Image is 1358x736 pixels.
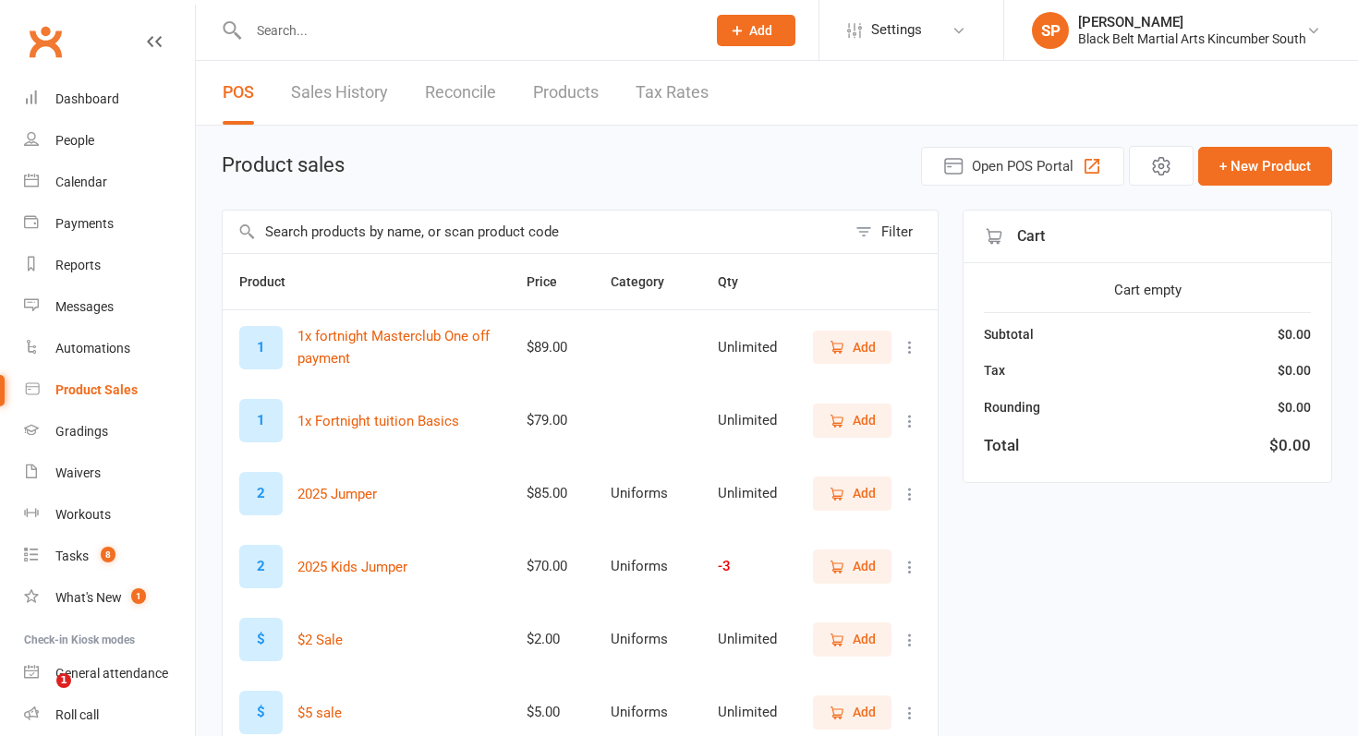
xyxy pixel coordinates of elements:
[1198,147,1332,186] button: + New Product
[24,286,195,328] a: Messages
[718,486,777,501] div: Unlimited
[1032,12,1069,49] div: SP
[24,162,195,203] a: Calendar
[24,120,195,162] a: People
[718,274,758,289] span: Qty
[611,705,685,720] div: Uniforms
[239,472,283,515] div: Set product image
[527,340,577,356] div: $89.00
[55,91,119,106] div: Dashboard
[24,369,195,411] a: Product Sales
[223,61,254,125] a: POS
[813,549,891,583] button: Add
[527,705,577,720] div: $5.00
[611,486,685,501] div: Uniforms
[297,629,343,651] button: $2 Sale
[425,61,496,125] a: Reconcile
[239,274,306,289] span: Product
[1078,30,1306,47] div: Black Belt Martial Arts Kincumber South
[55,465,101,480] div: Waivers
[813,477,891,510] button: Add
[846,211,938,253] button: Filter
[291,61,388,125] a: Sales History
[24,328,195,369] a: Automations
[24,694,195,736] a: Roll call
[55,590,122,605] div: What's New
[297,702,342,724] button: $5 sale
[55,299,114,314] div: Messages
[853,410,876,430] span: Add
[239,326,283,369] div: Set product image
[853,629,876,649] span: Add
[611,271,685,293] button: Category
[853,483,876,503] span: Add
[718,559,777,574] div: -3
[55,175,107,189] div: Calendar
[718,340,777,356] div: Unlimited
[853,337,876,357] span: Add
[527,559,577,574] div: $70.00
[297,556,407,578] button: 2025 Kids Jumper
[718,705,777,720] div: Unlimited
[1278,324,1311,344] div: $0.00
[55,258,101,272] div: Reports
[24,78,195,120] a: Dashboard
[24,653,195,694] a: General attendance kiosk mode
[24,245,195,286] a: Reports
[24,411,195,452] a: Gradings
[964,211,1331,263] div: Cart
[55,133,94,148] div: People
[527,486,577,501] div: $85.00
[55,382,138,397] div: Product Sales
[239,545,283,588] div: Set product image
[239,399,283,442] div: Set product image
[881,221,913,243] div: Filter
[18,673,63,718] iframe: Intercom live chat
[55,216,114,231] div: Payments
[1269,433,1311,458] div: $0.00
[853,556,876,576] span: Add
[717,15,795,46] button: Add
[984,360,1005,380] div: Tax
[22,18,68,65] a: Clubworx
[718,413,777,428] div: Unlimited
[239,618,283,661] div: Set product image
[611,274,685,289] span: Category
[55,341,130,356] div: Automations
[718,632,777,647] div: Unlimited
[55,424,108,439] div: Gradings
[921,147,1124,186] button: Open POS Portal
[718,271,758,293] button: Qty
[527,271,577,293] button: Price
[55,549,89,563] div: Tasks
[984,433,1019,458] div: Total
[55,707,99,722] div: Roll call
[984,279,1311,301] div: Cart empty
[1078,14,1306,30] div: [PERSON_NAME]
[131,588,146,604] span: 1
[24,577,195,619] a: What's New1
[243,18,693,43] input: Search...
[24,452,195,494] a: Waivers
[813,695,891,729] button: Add
[853,702,876,722] span: Add
[239,691,283,734] div: Set product image
[527,632,577,647] div: $2.00
[297,483,377,505] button: 2025 Jumper
[636,61,709,125] a: Tax Rates
[984,324,1034,344] div: Subtotal
[55,666,168,681] div: General attendance
[611,559,685,574] div: Uniforms
[749,23,772,38] span: Add
[24,203,195,245] a: Payments
[611,632,685,647] div: Uniforms
[813,622,891,656] button: Add
[1278,397,1311,417] div: $0.00
[239,271,306,293] button: Product
[527,274,577,289] span: Price
[56,673,71,688] span: 1
[55,507,111,522] div: Workouts
[527,413,577,428] div: $79.00
[297,325,493,369] button: 1x fortnight Masterclub One off payment
[24,494,195,536] a: Workouts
